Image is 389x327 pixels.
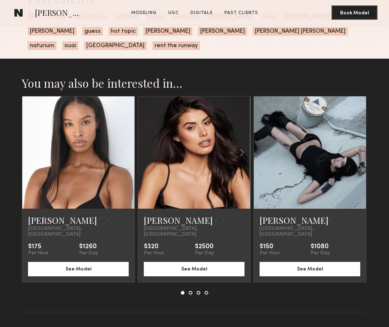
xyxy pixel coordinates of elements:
[128,10,160,16] a: Modeling
[28,214,97,226] a: [PERSON_NAME]
[253,27,348,36] span: [PERSON_NAME] [PERSON_NAME]
[188,10,216,16] a: Digitals
[260,214,329,226] a: [PERSON_NAME]
[28,243,49,250] div: $175
[260,226,360,237] span: [GEOGRAPHIC_DATA], [GEOGRAPHIC_DATA]
[28,262,129,276] button: See Model
[28,27,77,36] span: [PERSON_NAME]
[260,265,360,272] a: See Model
[28,41,56,50] span: naturium
[143,27,192,36] span: [PERSON_NAME]
[198,27,247,36] span: [PERSON_NAME]
[144,226,244,237] span: [GEOGRAPHIC_DATA], [GEOGRAPHIC_DATA]
[311,250,330,256] div: Per Day
[331,9,377,15] a: Book Model
[144,214,213,226] a: [PERSON_NAME]
[79,250,98,256] div: Per Day
[62,41,78,50] span: ouai
[260,262,360,276] button: See Model
[84,41,147,50] span: [GEOGRAPHIC_DATA]
[82,27,103,36] span: guess
[331,5,377,20] button: Book Model
[109,27,138,36] span: hot topic
[79,243,98,250] div: $1260
[22,76,367,90] h2: You may also be interested in…
[28,265,129,272] a: See Model
[165,10,182,16] a: UGC
[221,10,261,16] a: Past Clients
[28,226,129,237] span: [GEOGRAPHIC_DATA], [GEOGRAPHIC_DATA]
[260,243,280,250] div: $150
[28,250,49,256] div: Per Hour
[144,265,244,272] a: See Model
[144,250,164,256] div: Per Hour
[195,243,214,250] div: $2500
[260,250,280,256] div: Per Hour
[195,250,214,256] div: Per Day
[152,41,200,50] span: rent the runway
[144,243,164,250] div: $320
[311,243,330,250] div: $1080
[35,7,85,20] span: [PERSON_NAME]
[144,262,244,276] button: See Model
